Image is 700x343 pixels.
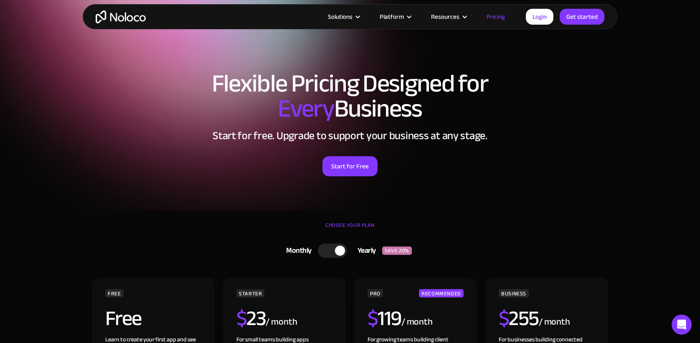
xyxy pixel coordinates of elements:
div: STARTER [236,289,264,297]
div: FREE [105,289,124,297]
a: Login [526,9,553,25]
span: $ [499,299,509,338]
div: / month [401,315,433,329]
div: PRO [368,289,383,297]
a: Start for Free [322,156,378,176]
div: Yearly [347,244,382,257]
div: RECOMMENDED [419,289,464,297]
a: Get started [560,9,604,25]
span: $ [368,299,378,338]
h1: Flexible Pricing Designed for Business [91,71,609,121]
div: SAVE 20% [382,246,412,255]
div: / month [539,315,570,329]
h2: 119 [368,308,401,329]
h2: Start for free. Upgrade to support your business at any stage. [91,130,609,142]
div: CHOOSE YOUR PLAN [91,219,609,240]
a: Pricing [476,11,515,22]
h2: 255 [499,308,539,329]
a: home [96,10,146,23]
div: Platform [380,11,404,22]
div: Solutions [317,11,369,22]
div: Monthly [276,244,318,257]
h2: Free [105,308,142,329]
div: / month [266,315,297,329]
div: Open Intercom Messenger [672,315,692,335]
h2: 23 [236,308,266,329]
div: Solutions [328,11,353,22]
span: Every [278,85,334,132]
span: $ [236,299,247,338]
div: BUSINESS [499,289,529,297]
div: Resources [431,11,459,22]
div: Resources [421,11,476,22]
div: Platform [369,11,421,22]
